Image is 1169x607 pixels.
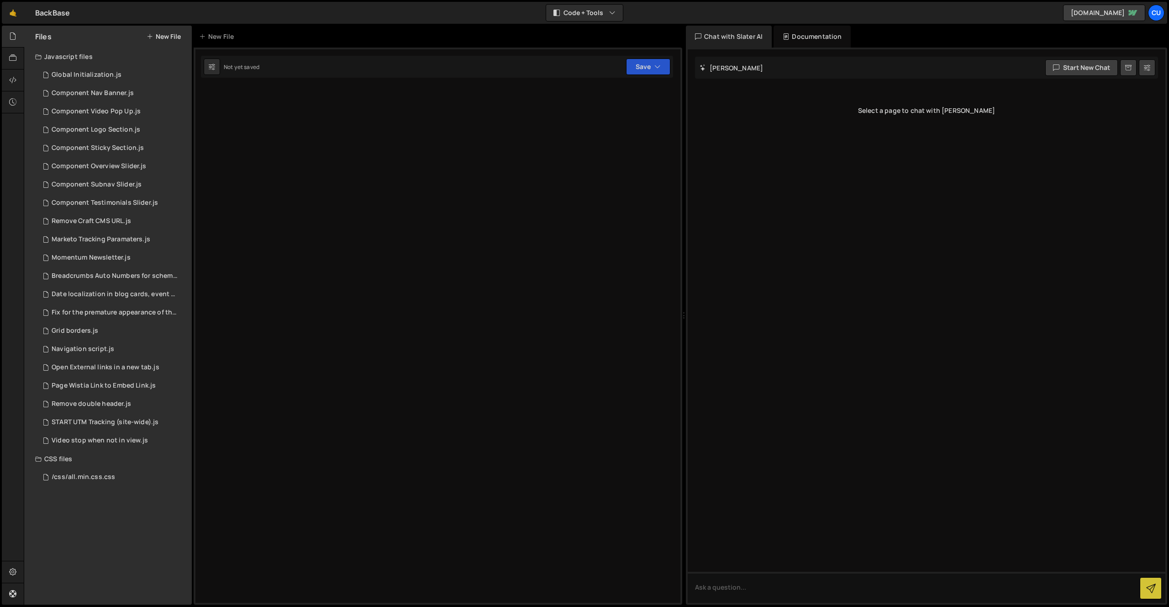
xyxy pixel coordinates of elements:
div: 16770/48214.js [35,121,192,139]
div: Remove double header.js [52,400,131,408]
div: 16770/48029.js [35,285,195,303]
div: Component Sticky Section.js [52,144,144,152]
div: Fix for the premature appearance of the filter tag.js [52,309,178,317]
div: Component Testimonials Slider.js [52,199,158,207]
div: Component Nav Banner.js [52,89,134,97]
a: 🤙 [2,2,24,24]
div: 16770/48124.js [35,66,192,84]
div: Component Logo Section.js [52,126,140,134]
div: 16770/48198.js [35,176,192,194]
button: Code + Tools [546,5,623,21]
div: 16770/48078.js [35,358,192,377]
div: 16770/48077.js [35,267,195,285]
div: Video stop when not in view.js [52,437,148,445]
div: Chat with Slater AI [686,26,772,48]
div: 16770/48346.js [35,84,192,102]
div: /css/all.min.css.css [52,473,115,481]
button: Start new chat [1045,59,1118,76]
div: Grid borders.js [52,327,98,335]
div: CSS files [24,450,192,468]
div: 16770/45829.css [35,468,192,486]
div: START UTM Tracking (site-wide).js [52,418,158,426]
div: 16770/48115.js [35,377,192,395]
div: New File [199,32,237,41]
div: Open External links in a new tab.js [52,363,159,372]
div: Global Initialization.js [52,71,121,79]
div: 16770/48205.js [35,157,192,176]
a: [DOMAIN_NAME] [1063,5,1145,21]
div: 16770/48123.js [35,413,192,431]
div: 16770/48157.js [35,230,192,249]
div: Page Wistia Link to Embed Link.js [52,382,156,390]
div: Component Subnav Slider.js [52,181,142,189]
div: 16770/48252.js [35,212,192,230]
button: New File [147,33,181,40]
div: 16770/48076.js [35,322,192,340]
div: 16770/48122.js [35,395,192,413]
a: Cu [1148,5,1164,21]
div: Date localization in blog cards, event cards, etc.js [52,290,178,298]
div: Component Overview Slider.js [52,162,146,170]
button: Save [626,59,670,75]
div: Remove Craft CMS URL.js [52,217,131,225]
div: 16770/48121.js [35,431,192,450]
div: Not yet saved [224,63,259,71]
div: 16770/48120.js [35,340,192,358]
div: Component Video Pop Up.js [52,107,141,116]
div: Momentum Newsletter.js [52,254,131,262]
div: 16770/48166.js [35,249,192,267]
div: Documentation [774,26,851,48]
div: Navigation script.js [52,345,114,353]
div: Breadcrumbs Auto Numbers for schema markup.js [52,272,178,280]
div: BackBase [35,7,70,18]
h2: [PERSON_NAME] [700,64,763,72]
div: 16770/48348.js [35,102,192,121]
div: 16770/48030.js [35,303,195,322]
div: Marketo Tracking Paramaters.js [52,235,150,244]
h2: Files [35,32,52,42]
div: Javascript files [24,48,192,66]
div: 16770/48028.js [35,139,192,157]
div: 16770/48197.js [35,194,192,212]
